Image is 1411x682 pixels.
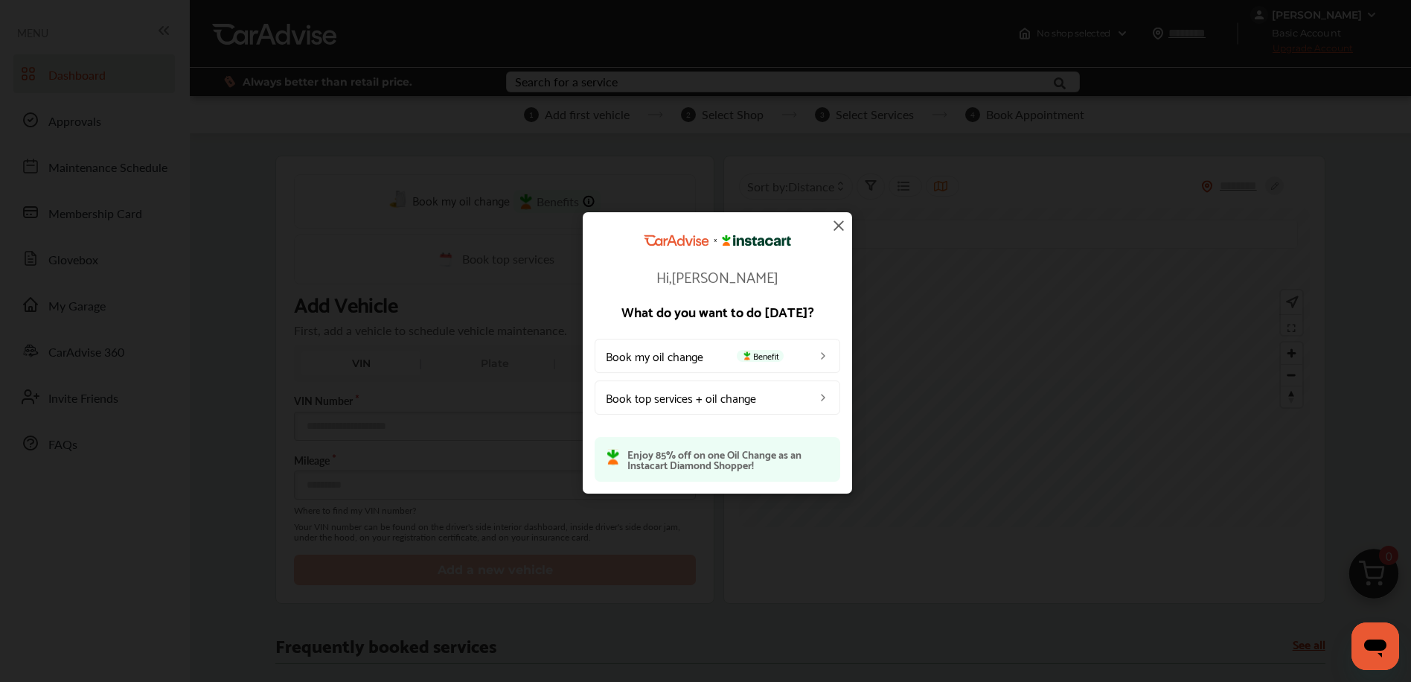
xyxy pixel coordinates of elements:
img: CarAdvise Instacart Logo [644,235,791,246]
p: What do you want to do [DATE]? [595,305,840,318]
a: Book top services + oil change [595,380,840,415]
p: Hi, [PERSON_NAME] [595,269,840,284]
span: Benefit [737,350,784,362]
iframe: Button to launch messaging window [1351,622,1399,670]
img: instacart-icon.73bd83c2.svg [741,351,753,360]
img: close-icon.a004319c.svg [830,217,848,235]
p: Enjoy 85% off on one Oil Change as an Instacart Diamond Shopper! [627,449,828,470]
img: instacart-icon.73bd83c2.svg [607,449,620,465]
img: left_arrow_icon.0f472efe.svg [817,350,829,362]
a: Book my oil changeBenefit [595,339,840,373]
img: left_arrow_icon.0f472efe.svg [817,392,829,404]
